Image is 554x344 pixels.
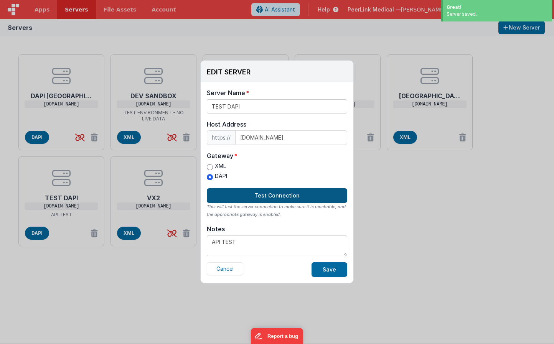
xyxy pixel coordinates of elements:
[235,130,347,145] input: IP or domain name
[207,99,347,114] input: My Server
[207,162,227,170] label: XML
[207,188,347,203] button: Test Connection
[207,151,233,160] div: Gateway
[447,4,548,11] div: Great!
[207,130,235,145] span: https://
[207,120,347,129] div: Host Address
[447,11,548,18] div: Server saved.
[207,68,251,76] h3: EDIT SERVER
[207,172,227,180] label: DAPI
[207,174,213,180] input: DAPI
[207,88,245,97] div: Server Name
[251,328,303,344] iframe: Marker.io feedback button
[207,203,347,218] div: This will test the server connection to make sure it is reachable, and the appropriate gateway is...
[312,262,347,277] button: Save
[207,262,243,275] button: Cancel
[207,225,225,233] div: Notes
[207,164,213,170] input: XML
